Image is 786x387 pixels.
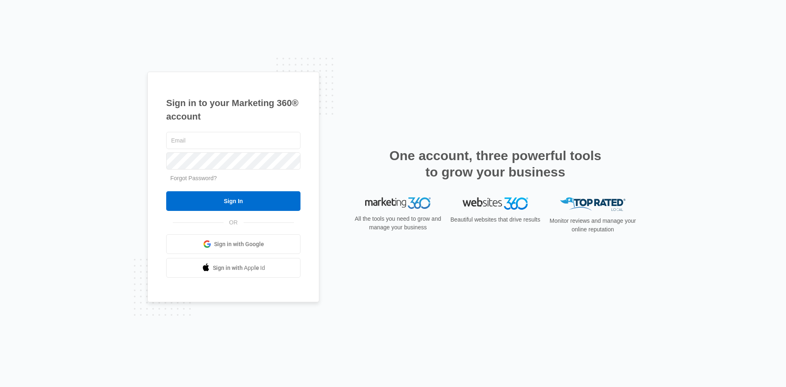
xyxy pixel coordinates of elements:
[166,258,300,278] a: Sign in with Apple Id
[214,240,264,249] span: Sign in with Google
[387,147,604,180] h2: One account, three powerful tools to grow your business
[224,218,244,227] span: OR
[166,96,300,123] h1: Sign in to your Marketing 360® account
[213,264,265,272] span: Sign in with Apple Id
[547,217,639,234] p: Monitor reviews and manage your online reputation
[365,197,431,209] img: Marketing 360
[166,191,300,211] input: Sign In
[170,175,217,181] a: Forgot Password?
[463,197,528,209] img: Websites 360
[166,234,300,254] a: Sign in with Google
[352,215,444,232] p: All the tools you need to grow and manage your business
[166,132,300,149] input: Email
[560,197,626,211] img: Top Rated Local
[449,215,541,224] p: Beautiful websites that drive results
